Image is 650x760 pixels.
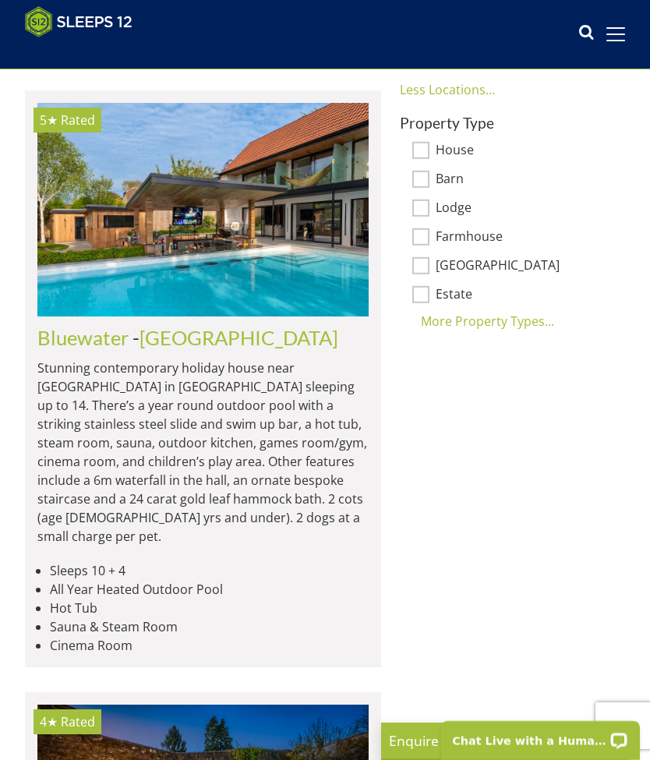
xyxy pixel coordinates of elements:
[436,200,613,217] label: Lodge
[436,287,613,304] label: Estate
[50,599,369,617] li: Hot Tub
[61,713,95,730] span: Rated
[50,617,369,636] li: Sauna & Steam Room
[50,561,369,580] li: Sleeps 10 + 4
[389,730,623,751] p: Enquire Now
[400,312,613,331] div: More Property Types...
[25,6,132,37] img: Sleeps 12
[140,326,338,349] a: [GEOGRAPHIC_DATA]
[40,111,58,129] span: Bluewater has a 5 star rating under the Quality in Tourism Scheme
[436,171,613,189] label: Barn
[400,115,613,131] h3: Property Type
[436,258,613,275] label: [GEOGRAPHIC_DATA]
[132,326,338,349] span: -
[37,103,369,317] img: bluewater-bristol-holiday-accomodation-home-stays-8.original.jpg
[61,111,95,129] span: Rated
[37,326,129,349] a: Bluewater
[37,359,369,546] p: Stunning contemporary holiday house near [GEOGRAPHIC_DATA] in [GEOGRAPHIC_DATA] sleeping up to 14...
[400,81,495,98] a: Less Locations...
[50,580,369,599] li: All Year Heated Outdoor Pool
[50,636,369,655] li: Cinema Room
[436,143,613,160] label: House
[431,711,650,760] iframe: LiveChat chat widget
[40,713,58,730] span: Valleys Reach has a 4 star rating under the Quality in Tourism Scheme
[37,103,369,317] a: 5★ Rated
[17,47,181,60] iframe: Customer reviews powered by Trustpilot
[436,229,613,246] label: Farmhouse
